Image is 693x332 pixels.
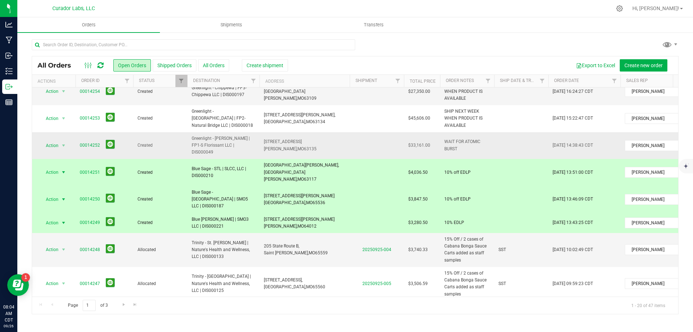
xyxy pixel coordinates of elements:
span: select [59,141,68,151]
a: Filter [248,75,260,87]
span: 63134 [313,119,325,124]
a: Shipment [356,78,377,83]
span: select [59,194,68,204]
span: MO [297,96,304,101]
span: Create shipment [247,62,283,68]
span: [DATE] 09:59:23 CDT [553,280,593,287]
a: Ship Date & Transporter [500,78,555,83]
span: select [59,86,68,96]
span: Action [39,113,59,124]
div: Actions [38,79,73,84]
p: 09/26 [3,323,14,329]
span: 63135 [304,146,317,151]
span: Orders [72,22,105,28]
span: 63117 [304,177,317,182]
inline-svg: Analytics [5,21,13,28]
span: [PERSON_NAME] [625,194,679,204]
span: Created [138,219,183,226]
span: Saint [PERSON_NAME], [264,250,309,255]
button: Create new order [620,59,667,72]
span: [STREET_ADDRESS][PERSON_NAME] [264,217,335,222]
span: $3,847.50 [408,196,428,203]
iframe: Resource center [7,274,29,296]
span: Greenlight - [PERSON_NAME] | FP1-S Florissant LLC | DIS000049 [192,135,255,156]
span: [DATE] 14:38:43 CDT [553,142,593,149]
span: $3,506.59 [408,280,428,287]
span: Created [138,88,183,95]
span: 63109 [304,96,317,101]
span: 1 - 20 of 47 items [626,300,671,311]
a: 00014253 [80,115,100,122]
span: Blue Sage - STL | SLCC, LLC | DIS000210 [192,165,255,179]
button: Open Orders [113,59,151,72]
span: [PERSON_NAME] [625,279,679,289]
span: [PERSON_NAME] [625,167,679,177]
a: 00014248 [80,246,100,253]
span: [GEOGRAPHIC_DATA][PERSON_NAME], [264,89,305,101]
span: Page of 3 [62,300,114,311]
span: 64012 [304,224,317,229]
span: [DATE] 10:02:49 CDT [553,246,593,253]
span: [PERSON_NAME], [264,146,297,151]
a: Shipments [160,17,302,33]
span: $4,036.50 [408,169,428,176]
span: 65560 [313,284,325,289]
inline-svg: Reports [5,99,13,106]
a: Filter [175,75,187,87]
a: Filter [121,75,133,87]
span: 10% EDLP [444,219,464,226]
input: 1 [83,300,96,311]
span: Created [138,196,183,203]
span: [GEOGRAPHIC_DATA], [264,284,306,289]
span: Curador Labs, LLC [52,5,95,12]
span: MO [306,284,313,289]
span: Transfers [354,22,393,28]
span: MO [297,146,304,151]
a: Go to the next page [118,300,129,310]
iframe: Resource center unread badge [21,273,30,282]
p: 08:04 AM CDT [3,304,14,323]
span: $27,350.00 [408,88,430,95]
span: [STREET_ADDRESS], [264,277,302,283]
a: Order Date [554,78,579,83]
span: Greenlight - [GEOGRAPHIC_DATA] | FP2-Natural Bridge LLC | DIS000018 [192,108,255,129]
a: Go to the last page [130,300,140,310]
a: Sales Rep [626,78,648,83]
button: Create shipment [242,59,288,72]
span: [GEOGRAPHIC_DATA], [264,200,306,205]
a: 00014251 [80,169,100,176]
span: [PERSON_NAME] [625,141,679,151]
a: Status [139,78,154,83]
button: Shipped Orders [153,59,196,72]
span: MO [309,250,315,255]
span: [DATE] 15:22:47 CDT [553,115,593,122]
span: select [59,113,68,124]
span: Shipments [211,22,252,28]
a: 00014249 [80,219,100,226]
span: SHIP NEXT WEEK WHEN PRODUCT IS AVAILABLE [444,81,490,102]
span: [DATE] 13:43:25 CDT [553,219,593,226]
span: select [59,279,68,289]
a: Filter [392,75,404,87]
span: Created [138,115,183,122]
a: Order ID [81,78,100,83]
span: Action [39,279,59,289]
span: SST [498,246,506,253]
span: [PERSON_NAME] [625,86,679,96]
span: Action [39,218,59,228]
span: 205 State Route B, [264,243,299,249]
span: 10% off EDLP [444,169,471,176]
span: MO [297,224,304,229]
span: 15% Off / 2 cases of Cabana Bonga Sauce Carts added as staff samples [444,270,490,298]
button: All Orders [198,59,229,72]
span: Action [39,167,59,177]
th: Address [260,75,350,87]
a: 20250925-005 [362,281,391,286]
span: Action [39,86,59,96]
span: SHIP NEXT WEEK WHEN PRODUCT IS AVAILABLE [444,108,490,129]
a: Order Notes [446,78,474,83]
span: Blue Sage - [GEOGRAPHIC_DATA] | SMO5 LLC | DIS000187 [192,189,255,210]
span: $3,740.33 [408,246,428,253]
a: Transfers [302,17,445,33]
span: [GEOGRAPHIC_DATA], [264,119,306,124]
